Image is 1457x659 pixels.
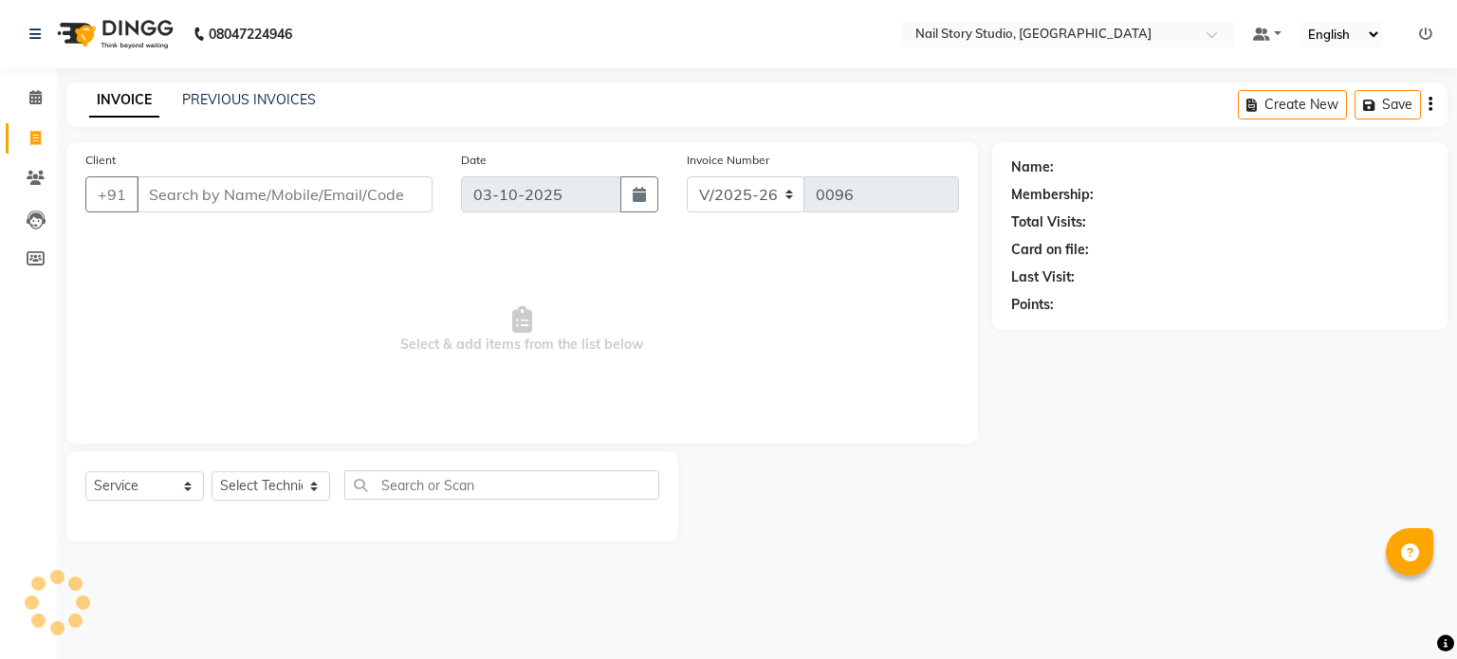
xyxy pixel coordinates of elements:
[182,91,316,108] a: PREVIOUS INVOICES
[85,152,116,169] label: Client
[344,470,659,500] input: Search or Scan
[1238,90,1347,119] button: Create New
[1355,90,1421,119] button: Save
[85,235,959,425] span: Select & add items from the list below
[85,176,138,212] button: +91
[461,152,487,169] label: Date
[1011,157,1054,177] div: Name:
[1011,185,1094,205] div: Membership:
[1011,295,1054,315] div: Points:
[1011,267,1075,287] div: Last Visit:
[687,152,769,169] label: Invoice Number
[137,176,433,212] input: Search by Name/Mobile/Email/Code
[1011,240,1089,260] div: Card on file:
[209,8,292,61] b: 08047224946
[1011,212,1086,232] div: Total Visits:
[89,83,159,118] a: INVOICE
[48,8,178,61] img: logo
